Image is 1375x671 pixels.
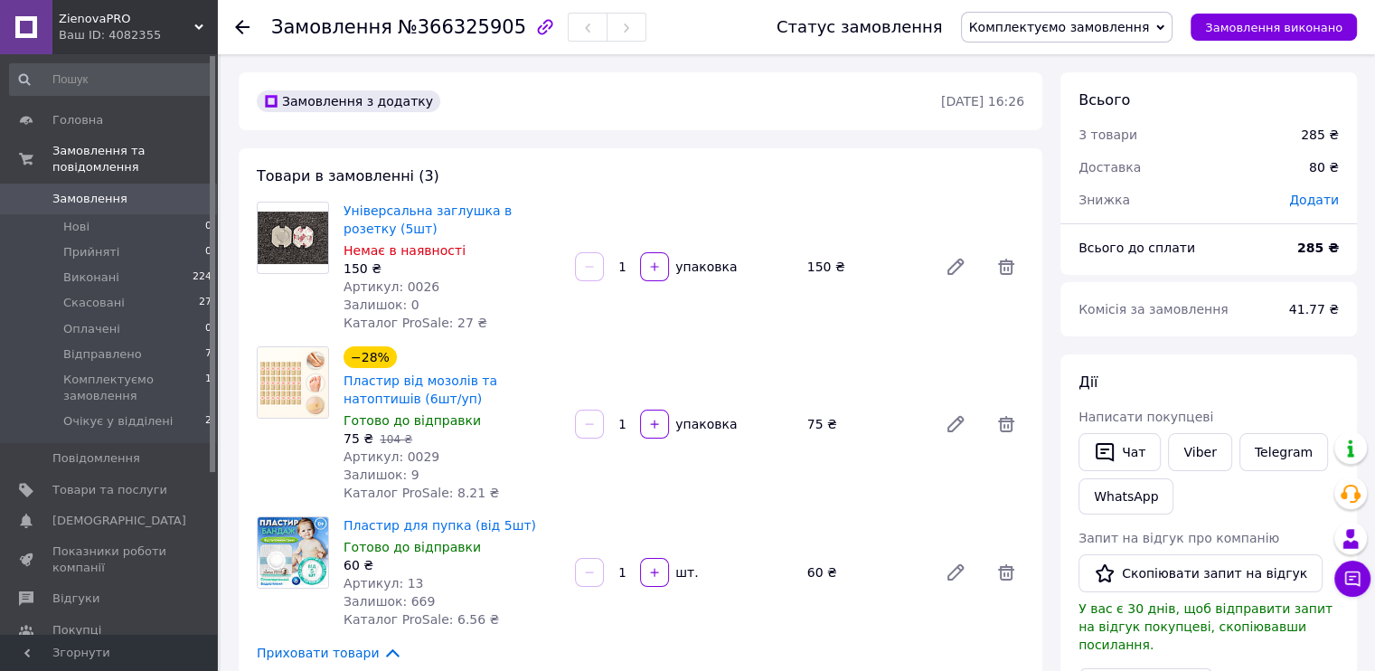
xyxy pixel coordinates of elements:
span: Відправлено [63,346,142,363]
span: У вас є 30 днів, щоб відправити запит на відгук покупцеві, скопіювавши посилання. [1078,601,1333,652]
span: Артикул: 13 [344,576,423,591]
img: Пластир від мозолів та натоптишів (6шт/уп) [258,347,328,418]
a: Редагувати [937,554,974,591]
div: Повернутися назад [235,18,250,36]
span: Виконані [63,269,119,286]
span: Замовлення [271,16,392,38]
span: 3 товари [1078,128,1137,142]
span: 41.77 ₴ [1289,302,1339,317]
span: Видалити [988,406,1024,442]
div: −28% [344,346,397,368]
span: Дії [1078,373,1097,391]
div: упаковка [671,415,739,433]
div: 150 ₴ [800,254,930,279]
button: Замовлення виконано [1191,14,1357,41]
span: 2 [205,413,212,430]
div: 285 ₴ [1301,126,1339,144]
span: Очікує у відділені [63,413,173,430]
span: Артикул: 0029 [344,449,439,464]
span: 0 [205,219,212,235]
div: упаковка [671,258,739,276]
span: Оплачені [63,321,120,337]
span: Комісія за замовлення [1078,302,1229,317]
span: Головна [52,112,103,128]
span: Запит на відгук про компанію [1078,531,1279,545]
span: Скасовані [63,295,125,311]
span: Додати [1289,193,1339,207]
span: Написати покупцеві [1078,410,1213,424]
input: Пошук [9,63,213,96]
img: Універсальна заглушка в розетку (5шт) [258,212,328,265]
div: Ваш ID: 4082355 [59,27,217,43]
span: Немає в наявності [344,243,466,258]
a: Пластир від мозолів та натоптишів (6шт/уп) [344,373,497,406]
span: 0 [205,244,212,260]
span: Замовлення та повідомлення [52,143,217,175]
span: Каталог ProSale: 8.21 ₴ [344,486,499,500]
a: Редагувати [937,406,974,442]
span: 104 ₴ [380,433,412,446]
span: Каталог ProSale: 6.56 ₴ [344,612,499,627]
time: [DATE] 16:26 [941,94,1024,109]
span: Каталог ProSale: 27 ₴ [344,316,487,330]
span: Всього [1078,91,1130,109]
span: Приховати товари [257,643,402,663]
div: 60 ₴ [800,560,930,585]
span: Артикул: 0026 [344,279,439,294]
span: Всього до сплати [1078,241,1195,255]
a: Редагувати [937,249,974,285]
span: Повідомлення [52,450,140,467]
span: 0 [205,321,212,337]
span: Доставка [1078,160,1141,175]
div: 80 ₴ [1298,147,1350,187]
span: Залишок: 9 [344,468,419,482]
span: 7 [205,346,212,363]
a: Viber [1168,433,1231,471]
span: [DEMOGRAPHIC_DATA] [52,513,186,529]
span: Залишок: 669 [344,594,435,609]
div: Замовлення з додатку [257,90,440,112]
button: Чат з покупцем [1334,561,1370,597]
span: Нові [63,219,89,235]
a: Універсальна заглушка в розетку (5шт) [344,203,512,236]
span: Відгуки [52,591,99,607]
span: Готово до відправки [344,540,481,554]
div: Статус замовлення [777,18,943,36]
span: Показники роботи компанії [52,543,167,576]
button: Чат [1078,433,1161,471]
span: Замовлення виконано [1205,21,1342,34]
span: Комплектуємо замовлення [63,372,205,404]
button: Скопіювати запит на відгук [1078,554,1323,592]
div: 75 ₴ [800,411,930,437]
span: Покупці [52,622,101,638]
span: 1 [205,372,212,404]
span: Видалити [988,249,1024,285]
span: Залишок: 0 [344,298,419,312]
span: Товари в замовленні (3) [257,167,439,184]
span: Готово до відправки [344,413,481,428]
span: Прийняті [63,244,119,260]
div: шт. [671,563,700,581]
span: ZienovaPRO [59,11,194,27]
b: 285 ₴ [1297,241,1339,255]
a: WhatsApp [1078,478,1173,515]
span: Комплектуємо замовлення [969,20,1150,34]
span: Видалити [988,554,1024,591]
a: Telegram [1239,433,1328,471]
span: 75 ₴ [344,431,373,446]
span: 224 [193,269,212,286]
span: 27 [199,295,212,311]
span: Знижка [1078,193,1130,207]
img: Пластир для пупка (від 5шт) [258,517,328,588]
span: Замовлення [52,191,127,207]
span: Товари та послуги [52,482,167,498]
div: 150 ₴ [344,260,560,278]
a: Пластир для пупка (від 5шт) [344,518,536,533]
span: №366325905 [398,16,526,38]
div: 60 ₴ [344,556,560,574]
